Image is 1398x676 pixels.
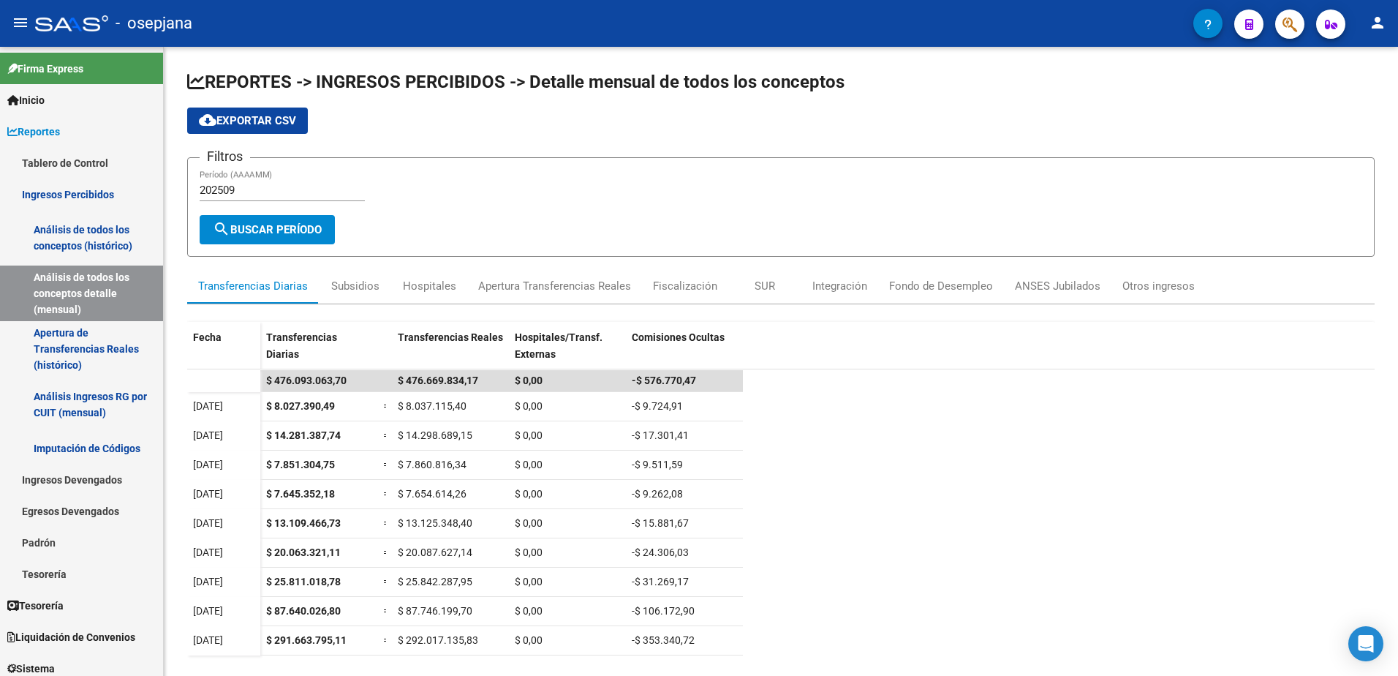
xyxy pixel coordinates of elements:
span: $ 0,00 [515,459,543,470]
span: -$ 17.301,41 [632,429,689,441]
div: ANSES Jubilados [1015,278,1100,294]
div: Subsidios [331,278,379,294]
div: Open Intercom Messenger [1348,626,1383,661]
span: Reportes [7,124,60,140]
div: Fondo de Desempleo [889,278,993,294]
span: -$ 9.724,91 [632,400,683,412]
datatable-header-cell: Transferencias Diarias [260,322,377,383]
div: Hospitales [403,278,456,294]
span: $ 0,00 [515,517,543,529]
span: $ 476.093.063,70 [266,375,347,386]
span: Hospitales/Transf. Externas [515,331,602,360]
span: [DATE] [193,459,223,470]
datatable-header-cell: Hospitales/Transf. Externas [509,322,626,383]
span: $ 14.298.689,15 [398,429,472,441]
span: Firma Express [7,61,83,77]
span: Transferencias Reales [398,331,503,343]
span: $ 87.640.026,80 [266,605,341,617]
span: [DATE] [193,429,223,441]
div: Integración [812,278,867,294]
span: $ 0,00 [515,488,543,500]
span: $ 13.109.466,73 [266,517,341,529]
span: Inicio [7,92,45,108]
span: = [383,576,389,587]
span: $ 0,00 [515,634,543,646]
span: $ 0,00 [515,605,543,617]
div: Fiscalización [653,278,717,294]
span: Comisiones Ocultas [632,331,725,343]
span: Exportar CSV [199,114,296,127]
span: [DATE] [193,517,223,529]
button: Exportar CSV [187,108,308,134]
span: $ 7.851.304,75 [266,459,335,470]
span: $ 14.281.387,74 [266,429,341,441]
span: $ 476.669.834,17 [398,375,478,386]
span: = [383,459,389,470]
span: -$ 9.262,08 [632,488,683,500]
span: $ 8.037.115,40 [398,400,466,412]
mat-icon: search [213,220,230,238]
span: Buscar Período [213,223,322,236]
span: = [383,517,389,529]
div: Apertura Transferencias Reales [478,278,631,294]
span: [DATE] [193,547,223,558]
span: $ 25.842.287,95 [398,576,472,587]
span: $ 0,00 [515,375,543,386]
span: $ 20.087.627,14 [398,547,472,558]
span: $ 25.811.018,78 [266,576,341,587]
span: $ 0,00 [515,576,543,587]
span: -$ 31.269,17 [632,576,689,587]
span: [DATE] [193,634,223,646]
span: $ 20.063.321,11 [266,547,341,558]
mat-icon: cloud_download [199,111,216,129]
div: Transferencias Diarias [198,278,308,294]
datatable-header-cell: Comisiones Ocultas [626,322,743,383]
span: -$ 15.881,67 [632,517,689,529]
span: -$ 24.306,03 [632,547,689,558]
span: $ 7.860.816,34 [398,459,466,470]
h3: Filtros [200,146,250,167]
span: $ 87.746.199,70 [398,605,472,617]
span: $ 0,00 [515,547,543,558]
span: $ 0,00 [515,429,543,441]
span: = [383,400,389,412]
mat-icon: menu [12,14,29,31]
div: Otros ingresos [1122,278,1195,294]
span: = [383,547,389,558]
span: = [383,488,389,500]
span: -$ 106.172,90 [632,605,695,617]
span: -$ 576.770,47 [632,375,696,386]
datatable-header-cell: Fecha [187,322,260,383]
span: [DATE] [193,488,223,500]
datatable-header-cell: Transferencias Reales [392,322,509,383]
span: $ 292.017.135,83 [398,634,478,646]
span: Liquidación de Convenios [7,629,135,645]
span: REPORTES -> INGRESOS PERCIBIDOS -> Detalle mensual de todos los conceptos [187,72,845,92]
span: $ 7.654.614,26 [398,488,466,500]
div: SUR [755,278,775,294]
span: $ 8.027.390,49 [266,400,335,412]
mat-icon: person [1369,14,1386,31]
span: [DATE] [193,400,223,412]
span: [DATE] [193,576,223,587]
span: $ 0,00 [515,400,543,412]
span: Transferencias Diarias [266,331,337,360]
span: [DATE] [193,605,223,617]
span: $ 13.125.348,40 [398,517,472,529]
button: Buscar Período [200,215,335,244]
span: - osepjana [116,7,192,40]
span: = [383,605,389,617]
span: -$ 353.340,72 [632,634,695,646]
span: -$ 9.511,59 [632,459,683,470]
span: Tesorería [7,598,64,614]
span: = [383,429,389,441]
span: Fecha [193,331,222,343]
span: $ 7.645.352,18 [266,488,335,500]
span: $ 291.663.795,11 [266,634,347,646]
span: = [383,634,389,646]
